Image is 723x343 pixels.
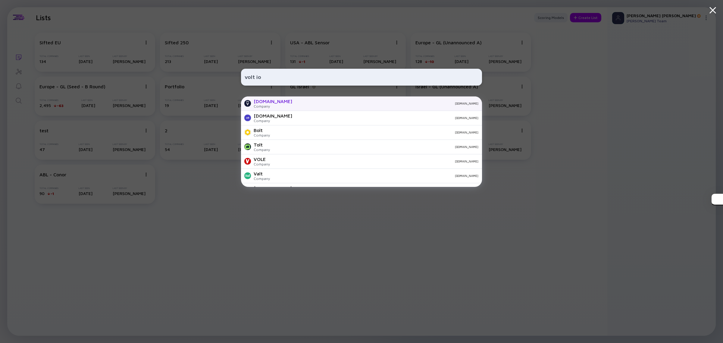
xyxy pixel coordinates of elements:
[297,102,478,105] div: [DOMAIN_NAME]
[254,156,270,162] div: VOLE
[254,99,292,104] div: [DOMAIN_NAME]
[297,116,478,120] div: [DOMAIN_NAME]
[275,131,478,134] div: [DOMAIN_NAME]
[254,127,270,133] div: Bolt
[254,147,270,152] div: Company
[275,159,478,163] div: [DOMAIN_NAME]
[275,174,478,178] div: [DOMAIN_NAME]
[254,104,292,109] div: Company
[254,142,270,147] div: Tolt
[254,171,270,176] div: Valt
[254,162,270,166] div: Company
[254,133,270,137] div: Company
[254,113,292,118] div: [DOMAIN_NAME]
[245,72,478,83] input: Search Company or Investor...
[254,176,270,181] div: Company
[254,118,292,123] div: Company
[254,185,292,191] div: [PERSON_NAME]
[275,145,478,149] div: [DOMAIN_NAME]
